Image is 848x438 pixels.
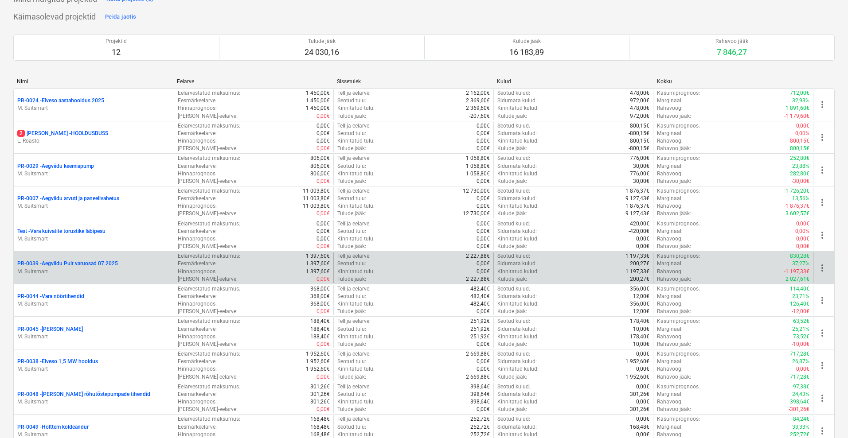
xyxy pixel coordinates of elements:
[306,105,330,112] p: 1 450,00€
[657,187,700,195] p: Kasumiprognoos :
[17,333,170,341] p: M. Suitsmart
[178,145,238,152] p: [PERSON_NAME]-eelarve :
[178,243,238,250] p: [PERSON_NAME]-eelarve :
[463,210,490,217] p: 12 730,00€
[317,235,330,243] p: 0,00€
[317,145,330,152] p: 0,00€
[17,78,170,85] div: Nimi
[477,260,490,267] p: 0,00€
[784,202,809,210] p: -1 876,37€
[310,163,330,170] p: 806,00€
[317,228,330,235] p: 0,00€
[178,195,217,202] p: Eesmärkeelarve :
[106,38,127,45] p: Projektid
[178,300,217,308] p: Hinnaprognoos :
[497,78,650,85] div: Kulud
[657,78,810,85] div: Kokku
[630,220,649,228] p: 420,00€
[636,235,649,243] p: 0,00€
[630,285,649,293] p: 356,00€
[784,268,809,275] p: -1 197,33€
[470,326,490,333] p: 251,92€
[630,300,649,308] p: 356,00€
[630,155,649,162] p: 776,00€
[178,105,217,112] p: Hinnaprognoos :
[657,293,683,300] p: Marginaal :
[310,318,330,325] p: 188,40€
[657,252,700,260] p: Kasumiprognoos :
[785,210,809,217] p: 3 602,57€
[796,235,809,243] p: 0,00€
[178,163,217,170] p: Eesmärkeelarve :
[657,202,683,210] p: Rahavoog :
[337,78,490,85] div: Sissetulek
[178,268,217,275] p: Hinnaprognoos :
[337,112,366,120] p: Tulude jääk :
[178,202,217,210] p: Hinnaprognoos :
[337,268,375,275] p: Kinnitatud tulu :
[477,202,490,210] p: 0,00€
[303,187,330,195] p: 11 003,80€
[497,300,539,308] p: Kinnitatud kulud :
[657,130,683,137] p: Marginaal :
[497,318,530,325] p: Seotud kulud :
[317,308,330,315] p: 0,00€
[337,220,371,228] p: Tellija eelarve :
[178,252,240,260] p: Eelarvestatud maksumus :
[657,145,691,152] p: Rahavoo jääk :
[657,268,683,275] p: Rahavoog :
[785,275,809,283] p: 2 027,61€
[337,187,371,195] p: Tellija eelarve :
[337,326,366,333] p: Seotud tulu :
[463,187,490,195] p: 12 730,00€
[657,243,691,250] p: Rahavoo jääk :
[470,285,490,293] p: 482,40€
[657,89,700,97] p: Kasumiprognoos :
[303,202,330,210] p: 11 003,80€
[630,170,649,178] p: 776,00€
[477,268,490,275] p: 0,00€
[178,155,240,162] p: Eelarvestatud maksumus :
[796,243,809,250] p: 0,00€
[17,202,170,210] p: M. Suitsmart
[337,155,371,162] p: Tellija eelarve :
[17,163,94,170] p: PR-0029 - Aegviidu keemiapump
[817,393,828,403] span: more_vert
[17,163,170,178] div: PR-0029 -Aegviidu keemiapumpM. Suitsmart
[817,426,828,436] span: more_vert
[497,228,537,235] p: Sidumata kulud :
[497,89,530,97] p: Seotud kulud :
[817,360,828,371] span: more_vert
[317,275,330,283] p: 0,00€
[105,12,136,22] div: Peida jaotis
[317,137,330,145] p: 0,00€
[17,260,170,275] div: PR-0039 -Aegviidu Puit varuosad 07.2025M. Suitsmart
[497,97,537,105] p: Sidumata kulud :
[790,170,809,178] p: 282,80€
[497,170,539,178] p: Kinnitatud kulud :
[497,122,530,130] p: Seotud kulud :
[310,300,330,308] p: 368,00€
[337,293,366,300] p: Seotud tulu :
[178,275,238,283] p: [PERSON_NAME]-eelarve :
[497,187,530,195] p: Seotud kulud :
[497,163,537,170] p: Sidumata kulud :
[178,235,217,243] p: Hinnaprognoos :
[17,391,170,406] div: PR-0048 -[PERSON_NAME] rõhutõstepumpade tihendidM. Suitsmart
[17,228,106,235] p: Test - Vara kuivatite torustike läbipesu
[497,235,539,243] p: Kinnitatud kulud :
[792,308,809,315] p: -12,00€
[178,318,240,325] p: Eelarvestatud maksumus :
[630,89,649,97] p: 478,00€
[337,275,366,283] p: Tulude jääk :
[17,228,170,243] div: Test -Vara kuivatite torustike läbipesuM. Suitsmart
[17,105,170,112] p: M. Suitsmart
[630,318,649,325] p: 178,40€
[178,97,217,105] p: Eesmärkeelarve :
[466,89,490,97] p: 2 162,00€
[497,137,539,145] p: Kinnitatud kulud :
[657,326,683,333] p: Marginaal :
[317,122,330,130] p: 0,00€
[337,308,366,315] p: Tulude jääk :
[337,202,375,210] p: Kinnitatud tulu :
